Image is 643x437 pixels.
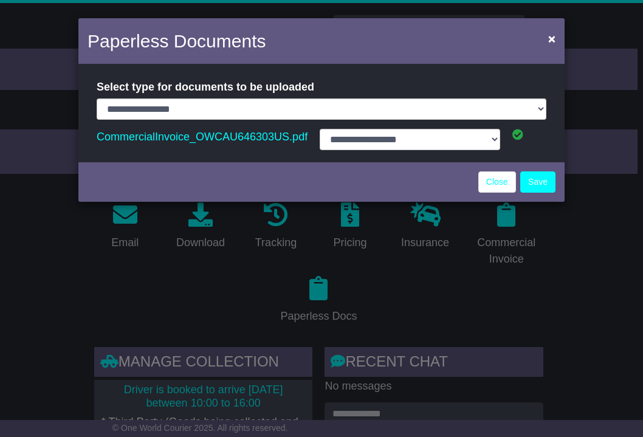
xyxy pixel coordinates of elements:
[97,128,308,146] a: CommercialInvoice_OWCAU646303US.pdf
[97,76,314,98] label: Select type for documents to be uploaded
[542,26,562,51] button: Close
[548,32,555,46] span: ×
[88,27,266,55] h4: Paperless Documents
[520,171,555,193] button: Save
[478,171,516,193] a: Close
